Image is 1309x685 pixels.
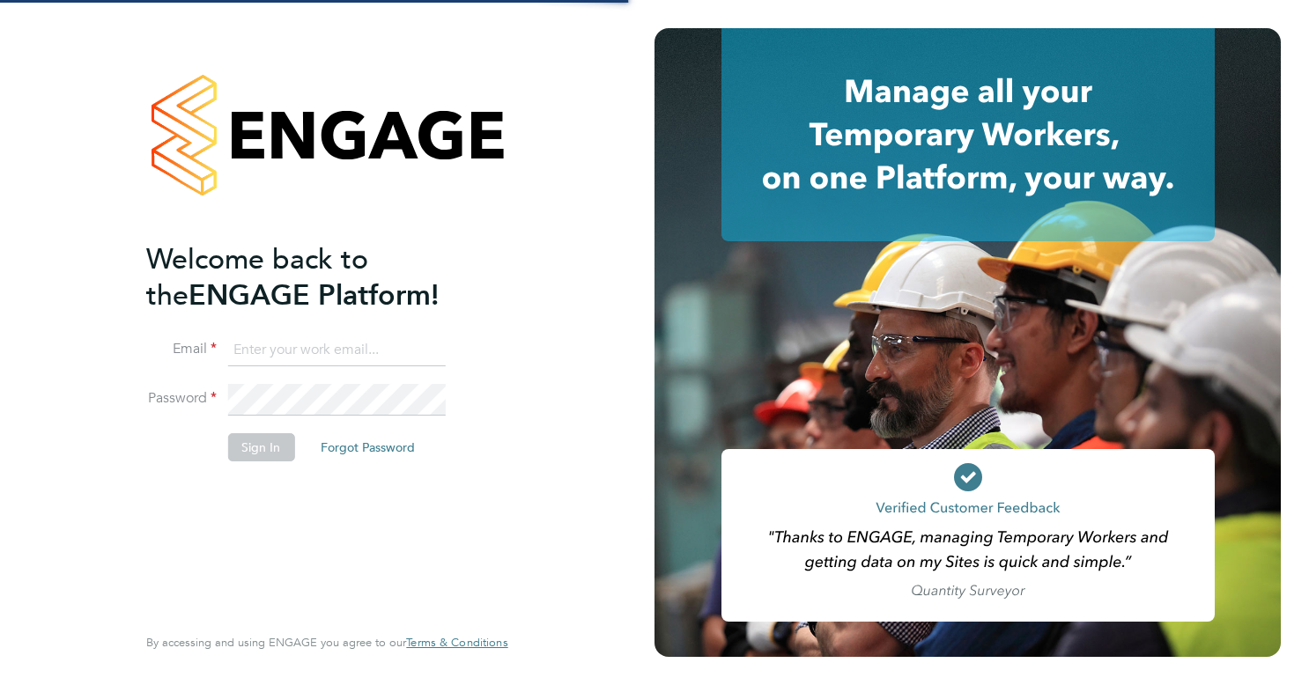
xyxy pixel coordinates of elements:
button: Sign In [227,433,294,461]
span: By accessing and using ENGAGE you agree to our [146,635,507,650]
label: Email [146,340,217,358]
button: Forgot Password [307,433,429,461]
input: Enter your work email... [227,335,445,366]
label: Password [146,389,217,408]
a: Terms & Conditions [406,636,507,650]
h2: ENGAGE Platform! [146,241,490,313]
span: Welcome back to the [146,242,368,313]
span: Terms & Conditions [406,635,507,650]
